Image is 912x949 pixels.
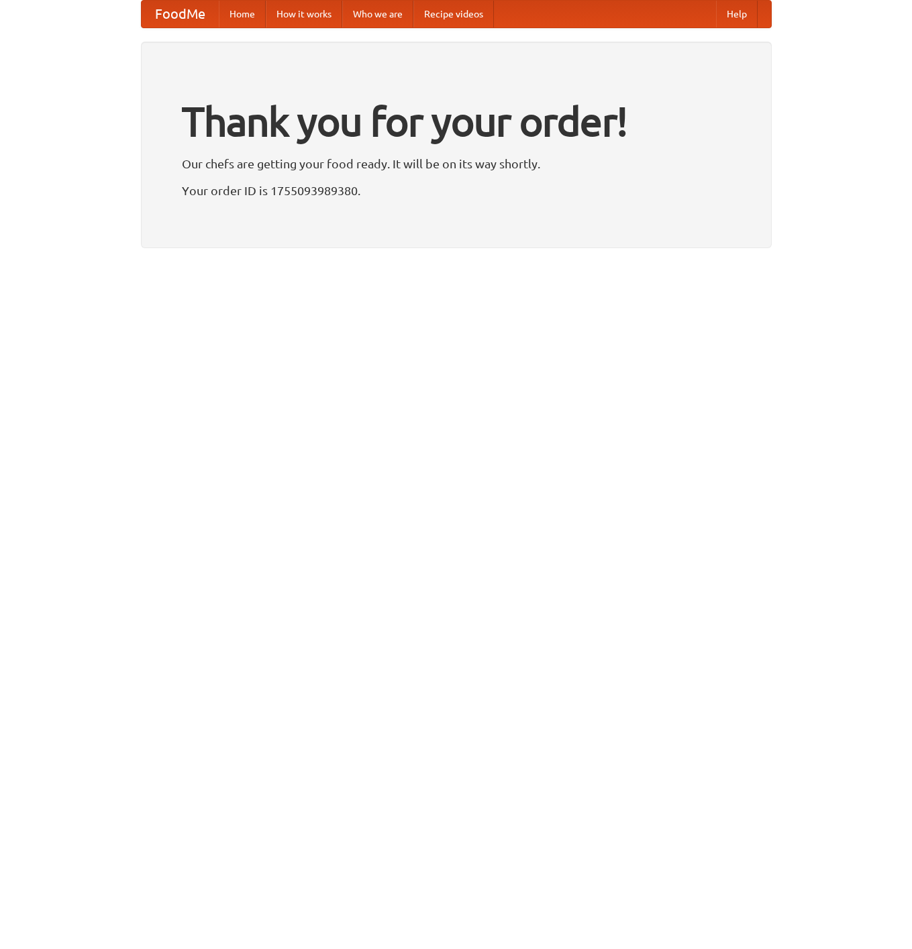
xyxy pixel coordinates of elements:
h1: Thank you for your order! [182,89,731,154]
a: FoodMe [142,1,219,27]
a: How it works [266,1,342,27]
a: Recipe videos [413,1,494,27]
p: Your order ID is 1755093989380. [182,180,731,201]
a: Home [219,1,266,27]
a: Help [716,1,758,27]
p: Our chefs are getting your food ready. It will be on its way shortly. [182,154,731,174]
a: Who we are [342,1,413,27]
